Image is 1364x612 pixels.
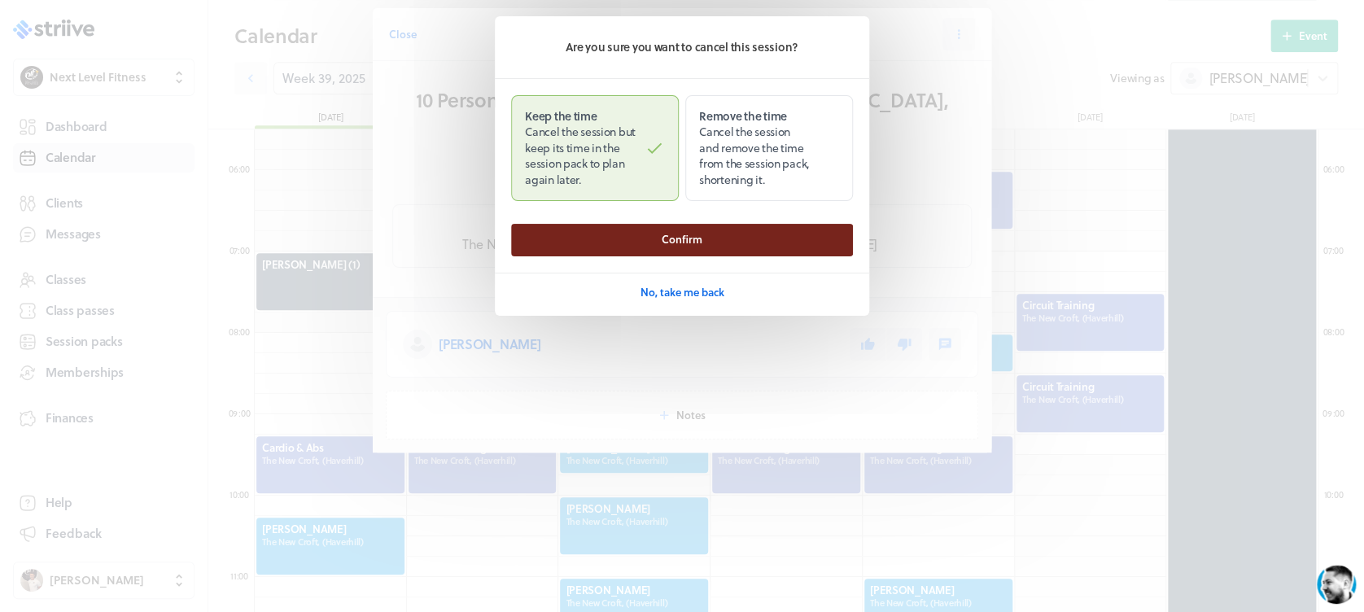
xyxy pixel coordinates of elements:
[511,39,853,55] p: Are you sure you want to cancel this session?
[254,501,276,515] g: />
[1317,565,1356,604] iframe: gist-messenger-bubble-iframe
[511,224,853,256] button: Confirm
[259,505,272,513] tspan: GIF
[699,107,787,125] strong: Remove the time
[90,10,233,28] div: [PERSON_NAME]
[49,10,305,43] div: US[PERSON_NAME]Typically replies in a few minutes
[662,232,702,247] span: Confirm
[49,11,78,41] img: US
[640,285,724,299] span: No, take me back
[640,277,724,309] button: No, take me back
[247,487,282,532] button: />GIF
[699,123,809,188] span: Cancel the session and remove the time from the session pack, shortening it.
[525,123,636,188] span: Cancel the session but keep its time in the session pack to plan again later.
[90,30,233,41] div: Typically replies in a few minutes
[525,107,597,125] strong: Keep the time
